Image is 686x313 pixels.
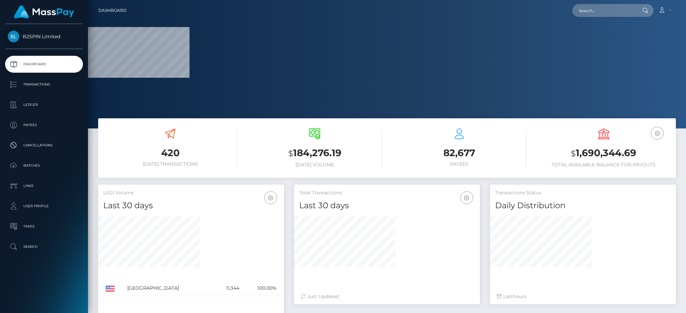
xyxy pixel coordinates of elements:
[536,146,671,160] h3: 1,690,344.69
[8,31,19,42] img: B2SPIN Limited
[5,33,83,40] span: B2SPIN Limited
[5,117,83,134] a: Payees
[5,96,83,113] a: Ledger
[8,140,80,150] p: Cancellations
[106,286,115,292] img: US.png
[103,161,238,167] h6: [DATE] Transactions
[5,177,83,194] a: Links
[248,162,382,168] h6: [DATE] Volume
[5,137,83,154] a: Cancellations
[103,200,279,212] h4: Last 30 days
[8,100,80,110] p: Ledger
[5,218,83,235] a: Taxes
[8,201,80,211] p: User Profile
[299,190,475,196] h5: Total Transactions
[301,293,473,300] div: Just Updated
[536,162,671,168] h6: Total Available Balance for Payouts
[8,221,80,232] p: Taxes
[392,146,527,160] h3: 82,677
[242,281,279,296] td: 100.00%
[299,200,475,212] h4: Last 30 days
[8,120,80,130] p: Payees
[5,157,83,174] a: Batches
[98,3,127,18] a: Dashboard
[392,161,527,167] h6: Payees
[103,146,238,160] h3: 420
[214,281,242,296] td: 11,344
[14,5,74,19] img: MassPay Logo
[8,181,80,191] p: Links
[495,200,671,212] h4: Daily Distribution
[495,190,671,196] h5: Transactions Status
[5,238,83,255] a: Search
[288,149,293,158] small: $
[497,293,669,300] div: Last hours
[8,79,80,90] p: Transactions
[8,59,80,69] p: Dashboard
[5,56,83,73] a: Dashboard
[5,76,83,93] a: Transactions
[103,190,279,196] h5: USD Volume
[8,242,80,252] p: Search
[8,161,80,171] p: Batches
[572,4,636,17] input: Search...
[248,146,382,160] h3: 184,276.19
[125,281,214,296] td: [GEOGRAPHIC_DATA]
[571,149,576,158] small: $
[5,198,83,215] a: User Profile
